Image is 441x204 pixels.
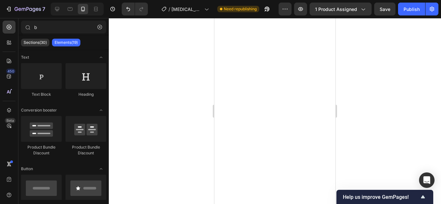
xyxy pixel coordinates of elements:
[66,144,106,156] div: Product Bundle Discount
[21,166,33,172] span: Button
[343,194,419,200] span: Help us improve GemPages!
[6,69,15,74] div: 450
[374,3,395,15] button: Save
[419,172,435,188] div: Open Intercom Messenger
[122,3,148,15] div: Undo/Redo
[380,6,390,12] span: Save
[96,52,106,63] span: Toggle open
[343,193,427,201] button: Show survey - Help us improve GemPages!
[3,3,48,15] button: 7
[224,6,257,12] span: Need republishing
[66,92,106,97] div: Heading
[21,107,57,113] span: Conversion booster
[55,40,78,45] p: Elements(19)
[310,3,372,15] button: 1 product assigned
[5,118,15,123] div: Beta
[315,6,357,13] span: 1 product assigned
[214,18,335,204] iframe: Design area
[24,40,47,45] p: Sections(30)
[21,92,62,97] div: Text Block
[404,6,420,13] div: Publish
[21,54,29,60] span: Text
[21,21,106,34] input: Search Sections & Elements
[169,6,170,13] span: /
[96,164,106,174] span: Toggle open
[398,3,425,15] button: Publish
[171,6,202,13] span: [MEDICAL_DATA]
[42,5,45,13] p: 7
[96,105,106,115] span: Toggle open
[21,144,62,156] div: Product Bundle Discount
